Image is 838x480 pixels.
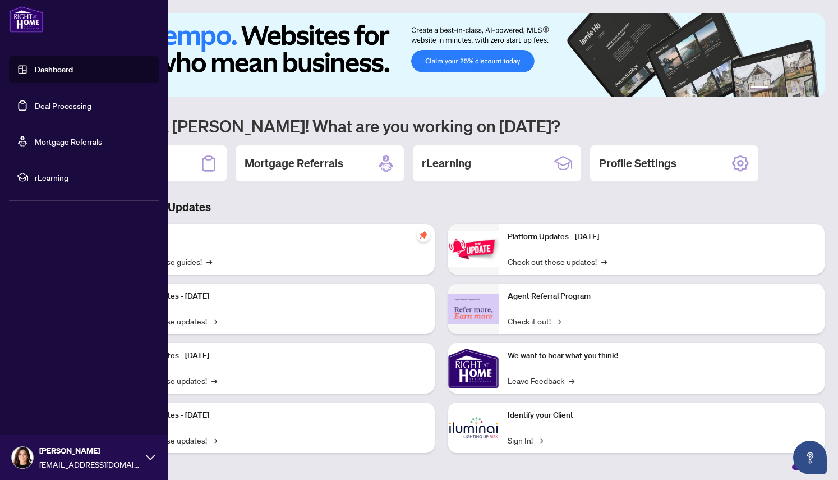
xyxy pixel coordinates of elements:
img: Profile Icon [12,447,33,468]
span: [PERSON_NAME] [39,445,140,457]
h2: Profile Settings [599,156,676,171]
p: Self-Help [118,231,426,243]
a: Check out these updates!→ [508,255,607,268]
span: → [211,315,217,327]
a: Deal Processing [35,100,91,111]
img: Platform Updates - June 23, 2025 [448,231,499,267]
img: Identify your Client [448,403,499,453]
p: Platform Updates - [DATE] [118,350,426,362]
h2: rLearning [422,156,471,171]
span: → [601,255,607,268]
a: Dashboard [35,65,73,75]
button: 2 [773,86,777,90]
button: 5 [800,86,804,90]
img: Slide 0 [58,13,825,97]
p: We want to hear what you think! [508,350,816,362]
span: → [555,315,561,327]
img: Agent Referral Program [448,294,499,324]
p: Agent Referral Program [508,290,816,303]
p: Identify your Client [508,409,816,422]
button: 4 [791,86,795,90]
img: logo [9,6,44,33]
h3: Brokerage & Industry Updates [58,199,825,215]
span: rLearning [35,171,151,184]
p: Platform Updates - [DATE] [508,231,816,243]
h1: Welcome back [PERSON_NAME]! What are you working on [DATE]? [58,115,825,136]
button: 6 [809,86,813,90]
span: → [211,374,217,387]
img: We want to hear what you think! [448,343,499,394]
a: Sign In!→ [508,434,543,446]
a: Check it out!→ [508,315,561,327]
span: [EMAIL_ADDRESS][DOMAIN_NAME] [39,458,140,470]
span: → [206,255,212,268]
a: Mortgage Referrals [35,136,102,147]
h2: Mortgage Referrals [245,156,343,171]
span: → [569,374,574,387]
button: 1 [750,86,768,90]
p: Platform Updates - [DATE] [118,409,426,422]
button: Open asap [793,441,827,474]
span: → [211,434,217,446]
p: Platform Updates - [DATE] [118,290,426,303]
span: → [537,434,543,446]
span: pushpin [417,228,430,242]
a: Leave Feedback→ [508,374,574,387]
button: 3 [782,86,786,90]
